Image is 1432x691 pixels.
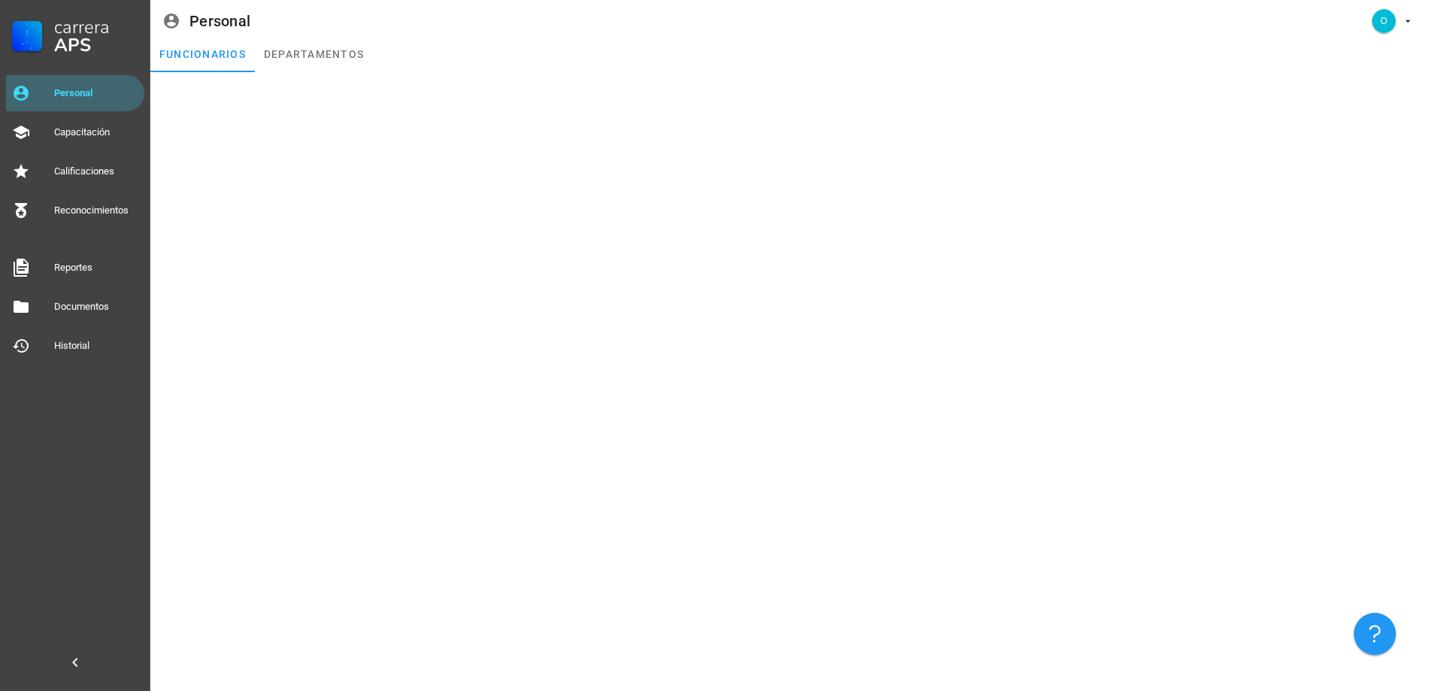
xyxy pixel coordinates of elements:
button: avatar [1362,8,1420,35]
a: Capacitación [6,114,144,150]
div: Carrera [54,18,138,36]
div: Reportes [54,262,138,274]
div: Reconocimientos [54,205,138,217]
a: funcionarios [150,36,255,72]
a: Personal [6,75,144,111]
a: Historial [6,328,144,364]
a: departamentos [255,36,373,72]
a: Reconocimientos [6,192,144,229]
a: Documentos [6,289,144,325]
div: Personal [54,87,138,99]
div: Capacitación [54,126,138,138]
div: Historial [54,340,138,352]
a: Calificaciones [6,153,144,189]
div: Personal [189,13,250,29]
div: Documentos [54,301,138,313]
div: Calificaciones [54,165,138,177]
a: Reportes [6,250,144,286]
div: avatar [1372,9,1396,33]
div: APS [54,36,138,54]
